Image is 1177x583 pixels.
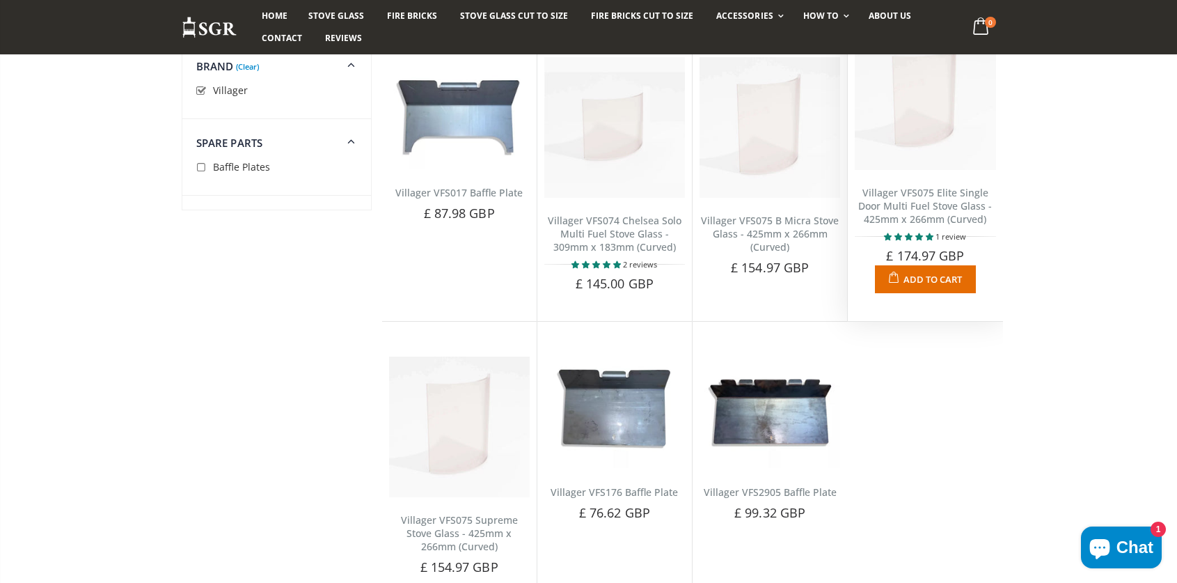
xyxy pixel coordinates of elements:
[579,504,650,521] span: £ 76.62 GBP
[213,84,248,97] span: Villager
[251,5,298,27] a: Home
[298,5,374,27] a: Stove Glass
[855,29,995,170] img: Villager VFS075 Elite Single Door Multi Fuel Stove Glass
[308,10,364,22] span: Stove Glass
[182,16,237,39] img: Stove Glass Replacement
[886,247,964,264] span: £ 174.97 GBP
[551,485,678,499] a: Villager VFS176 Baffle Plate
[196,136,263,150] span: Spare Parts
[985,17,996,28] span: 0
[213,160,270,173] span: Baffle Plates
[236,65,259,68] a: (Clear)
[460,10,568,22] span: Stove Glass Cut To Size
[704,485,837,499] a: Villager VFS2905 Baffle Plate
[401,513,518,553] a: Villager VFS075 Supreme Stove Glass - 425mm x 266mm (Curved)
[903,273,962,286] span: Add to Cart
[734,504,805,521] span: £ 99.32 GBP
[544,57,685,198] img: Villager VFS-74 Chelesea Solo stove glass
[858,5,922,27] a: About us
[389,57,530,169] img: Villager VFS017 Baffle Plate
[315,27,372,49] a: Reviews
[377,5,448,27] a: Fire Bricks
[793,5,856,27] a: How To
[262,10,287,22] span: Home
[251,27,313,49] a: Contact
[623,259,657,270] span: 2 reviews
[700,357,840,468] img: Villager VFS2905 Baffle Plate
[387,10,437,22] span: Fire Bricks
[716,10,773,22] span: Accessories
[700,57,840,198] img: Villager VFS075 B Micra Stove Glass
[803,10,839,22] span: How To
[196,59,234,73] span: Brand
[875,265,976,293] button: Add to Cart
[571,259,623,270] span: 5.00 stars
[1077,527,1166,572] inbox-online-store-chat: Shopify online store chat
[935,231,966,242] span: 1 review
[262,32,302,44] span: Contact
[395,186,523,199] a: Villager VFS017 Baffle Plate
[424,205,495,221] span: £ 87.98 GBP
[731,259,809,276] span: £ 154.97 GBP
[701,214,839,254] a: Villager VFS075 B Micra Stove Glass - 425mm x 266mm (Curved)
[858,186,992,226] a: Villager VFS075 Elite Single Door Multi Fuel Stove Glass - 425mm x 266mm (Curved)
[869,10,911,22] span: About us
[591,10,693,22] span: Fire Bricks Cut To Size
[548,214,681,254] a: Villager VFS074 Chelsea Solo Multi Fuel Stove Glass - 309mm x 183mm (Curved)
[884,231,935,242] span: 5.00 stars
[389,357,530,497] img: Villager VFS075 Supreme Stove Glass
[580,5,704,27] a: Fire Bricks Cut To Size
[420,559,498,575] span: £ 154.97 GBP
[576,275,654,292] span: £ 145.00 GBP
[706,5,790,27] a: Accessories
[450,5,578,27] a: Stove Glass Cut To Size
[544,357,685,468] img: Villager VFS176 Baffle Plate
[325,32,362,44] span: Reviews
[967,14,995,41] a: 0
